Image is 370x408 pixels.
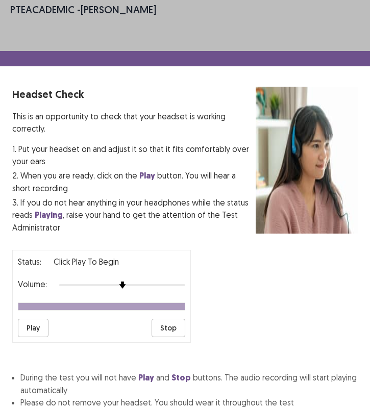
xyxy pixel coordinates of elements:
[20,371,358,396] li: During the test you will not have and buttons. The audio recording will start playing automatically
[18,278,47,290] p: Volume:
[12,87,256,102] p: Headset Check
[152,319,185,337] button: Stop
[10,3,75,16] span: PTE academic
[119,282,126,289] img: arrow-thumb
[171,372,191,383] strong: Stop
[256,87,358,234] img: headset test
[18,319,48,337] button: Play
[18,256,41,268] p: Status:
[12,110,256,135] p: This is an opportunity to check that your headset is working correctly.
[12,196,256,234] p: 3. If you do not hear anything in your headphones while the status reads , raise your hand to get...
[12,169,256,194] p: 2. When you are ready, click on the button. You will hear a short recording
[35,210,63,220] strong: Playing
[138,372,154,383] strong: Play
[10,2,156,17] p: - [PERSON_NAME]
[12,143,256,167] p: 1. Put your headset on and adjust it so that it fits comfortably over your ears
[54,256,119,268] p: Click Play to Begin
[139,170,155,181] strong: Play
